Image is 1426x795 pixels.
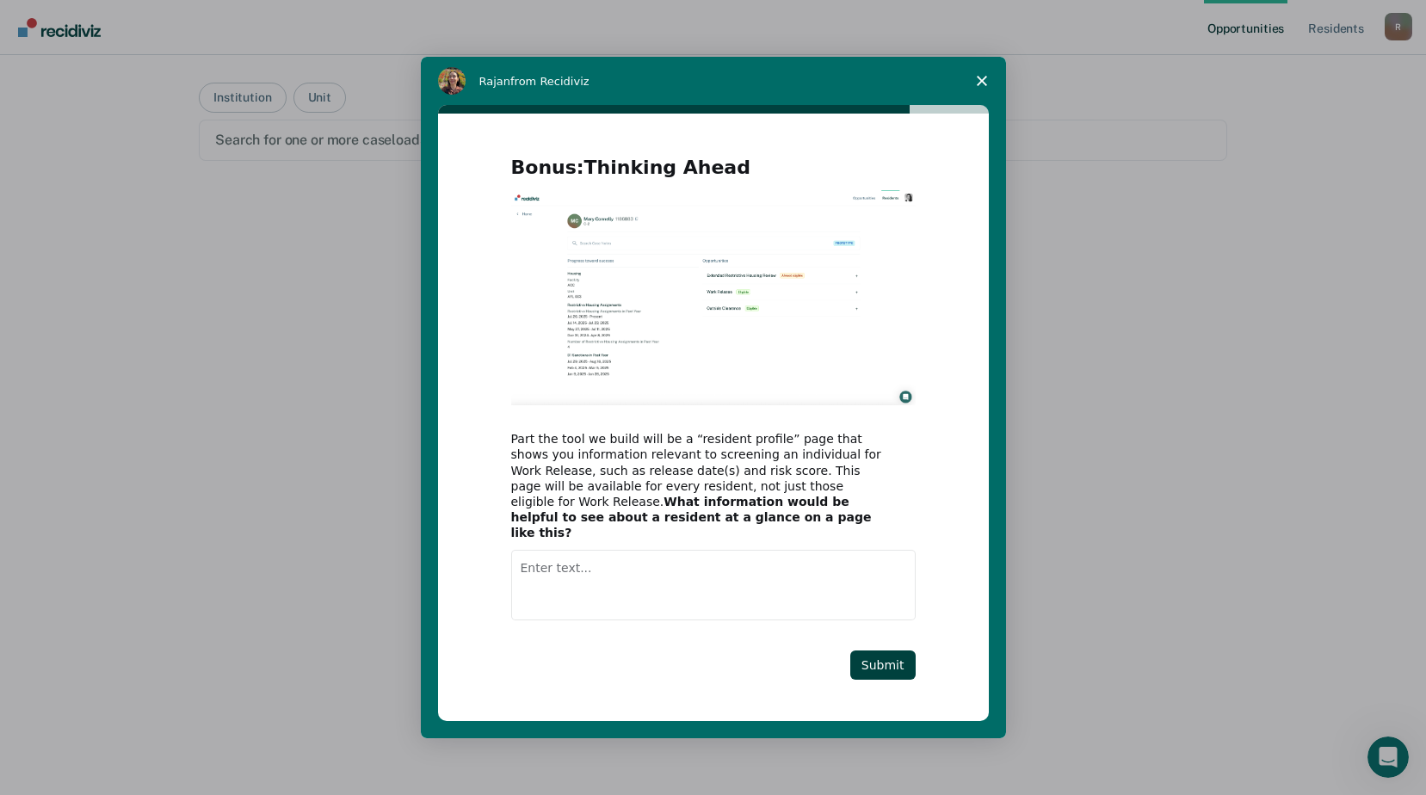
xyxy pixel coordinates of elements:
span: from Recidiviz [510,75,590,88]
button: Submit [850,650,916,680]
b: What information would be helpful to see about a resident at a glance on a page like this? [511,495,872,539]
b: Thinking Ahead [584,157,750,178]
h2: Bonus: [511,155,916,190]
div: Part the tool we build will be a “resident profile” page that shows you information relevant to s... [511,431,890,540]
textarea: Enter text... [511,550,916,620]
img: Profile image for Rajan [438,67,466,95]
span: Close survey [958,57,1006,105]
span: Rajan [479,75,511,88]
